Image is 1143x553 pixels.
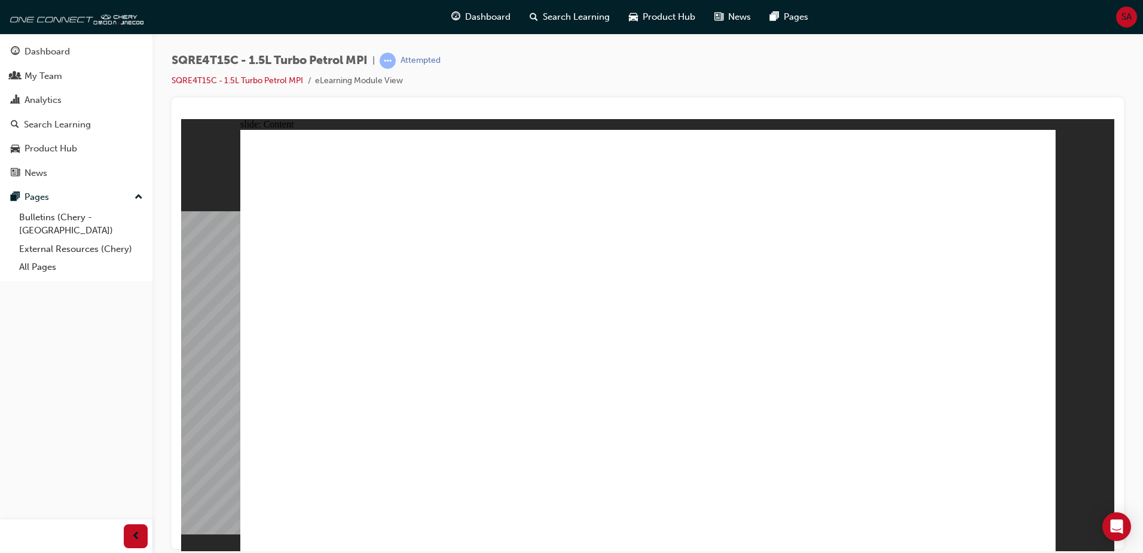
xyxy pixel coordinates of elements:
span: guage-icon [451,10,460,25]
a: guage-iconDashboard [442,5,520,29]
span: learningRecordVerb_ATTEMPT-icon [380,53,396,69]
img: oneconnect [6,5,143,29]
span: pages-icon [11,192,20,203]
span: | [372,54,375,68]
span: Product Hub [643,10,695,24]
li: eLearning Module View [315,74,403,88]
a: News [5,162,148,184]
a: Bulletins (Chery - [GEOGRAPHIC_DATA]) [14,208,148,240]
span: search-icon [530,10,538,25]
div: Dashboard [25,45,70,59]
a: SQRE4T15C - 1.5L Turbo Petrol MPI [172,75,303,86]
button: Pages [5,186,148,208]
a: All Pages [14,258,148,276]
a: news-iconNews [705,5,760,29]
a: search-iconSearch Learning [520,5,619,29]
div: Pages [25,190,49,204]
span: chart-icon [11,95,20,106]
span: pages-icon [770,10,779,25]
a: Search Learning [5,114,148,136]
span: Search Learning [543,10,610,24]
div: News [25,166,47,180]
span: news-icon [11,168,20,179]
a: Product Hub [5,138,148,160]
span: SQRE4T15C - 1.5L Turbo Petrol MPI [172,54,368,68]
span: News [728,10,751,24]
a: pages-iconPages [760,5,818,29]
span: news-icon [714,10,723,25]
div: Attempted [401,55,441,66]
a: car-iconProduct Hub [619,5,705,29]
span: Pages [784,10,808,24]
a: Dashboard [5,41,148,63]
span: search-icon [11,120,19,130]
span: guage-icon [11,47,20,57]
span: up-icon [135,190,143,205]
div: Search Learning [24,118,91,132]
span: SA [1121,10,1132,24]
div: Open Intercom Messenger [1102,512,1131,541]
span: car-icon [11,144,20,154]
div: My Team [25,69,62,83]
a: External Resources (Chery) [14,240,148,259]
button: SA [1116,7,1137,28]
a: Analytics [5,89,148,111]
span: Dashboard [465,10,511,24]
div: Analytics [25,93,62,107]
a: My Team [5,65,148,87]
span: people-icon [11,71,20,82]
span: prev-icon [132,529,140,544]
span: car-icon [629,10,638,25]
div: Product Hub [25,142,77,156]
button: DashboardMy TeamAnalyticsSearch LearningProduct HubNews [5,38,148,186]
